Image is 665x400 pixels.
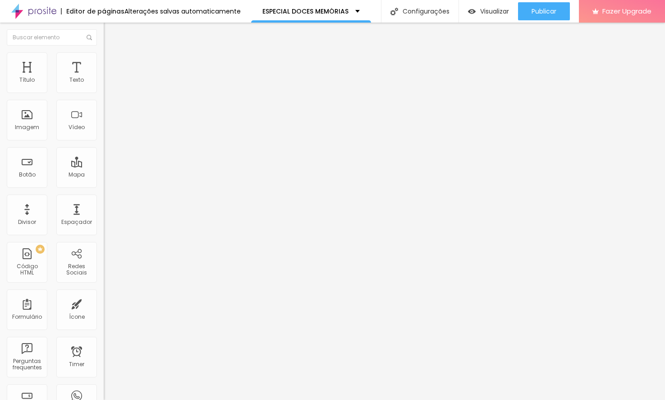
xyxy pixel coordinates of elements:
[61,219,92,225] div: Espaçador
[390,8,398,15] img: Icone
[69,124,85,130] div: Vídeo
[262,8,349,14] p: ESPECIAL DOCES MEMÓRIAS
[9,358,45,371] div: Perguntas frequentes
[12,314,42,320] div: Formulário
[532,8,556,15] span: Publicar
[61,8,124,14] div: Editor de páginas
[69,361,84,367] div: Timer
[9,263,45,276] div: Código HTML
[518,2,570,20] button: Publicar
[69,77,84,83] div: Texto
[87,35,92,40] img: Icone
[7,29,97,46] input: Buscar elemento
[69,314,85,320] div: Ícone
[19,172,36,178] div: Botão
[18,219,36,225] div: Divisor
[59,263,94,276] div: Redes Sociais
[459,2,518,20] button: Visualizar
[15,124,39,130] div: Imagem
[124,8,241,14] div: Alterações salvas automaticamente
[19,77,35,83] div: Título
[69,172,85,178] div: Mapa
[468,8,476,15] img: view-1.svg
[104,23,665,400] iframe: Editor
[602,7,651,15] span: Fazer Upgrade
[480,8,509,15] span: Visualizar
